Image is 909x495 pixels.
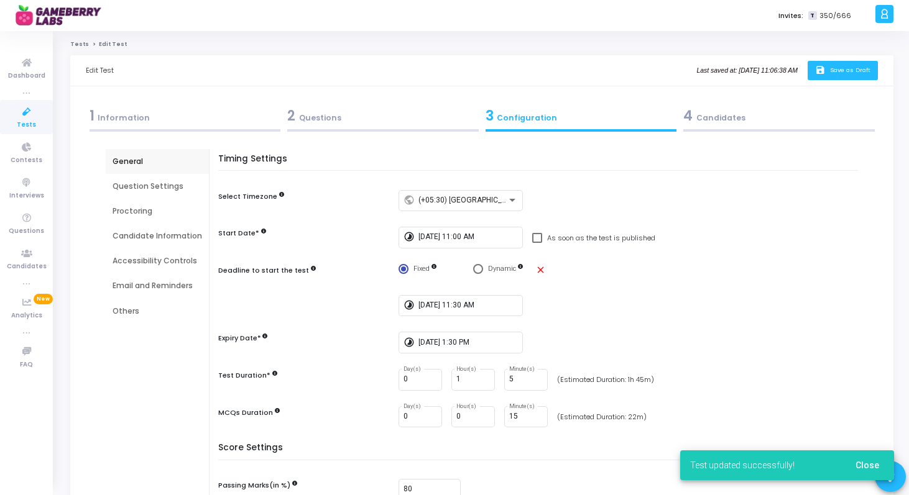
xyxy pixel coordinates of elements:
[284,102,482,135] a: 2Questions
[218,333,267,343] label: Expiry Date*
[287,106,479,126] div: Questions
[830,66,870,74] span: Save as Draft
[404,299,418,314] mat-icon: timelapse
[683,106,693,125] span: 4
[482,102,680,135] a: 3Configuration
[113,156,202,167] div: General
[218,407,280,418] label: MCQs Duration
[90,106,281,126] div: Information
[683,106,875,126] div: Candidates
[113,206,202,217] div: Proctoring
[819,11,851,21] span: 350/666
[90,106,95,125] span: 1
[815,65,828,76] i: save
[113,255,202,266] div: Accessibility Controls
[535,265,546,275] mat-icon: close
[20,360,33,370] span: FAQ
[113,280,202,291] div: Email and Reminders
[34,294,53,304] span: New
[9,191,44,201] span: Interviews
[680,102,879,135] a: 4Candidates
[17,120,36,130] span: Tests
[113,230,202,242] div: Candidate Information
[11,155,42,166] span: Contests
[11,311,42,321] span: Analytics
[557,375,654,385] div: (Estimated Duration: 1h 45m)
[9,226,44,237] span: Questions
[99,40,127,48] span: Edit Test
[218,265,309,276] label: Deadline to start the test
[218,154,864,171] h5: Timing Settings
[113,306,202,317] div: Others
[557,412,647,422] div: (Estimated Duration: 22m)
[70,40,893,48] nav: breadcrumb
[218,480,290,491] label: Passing Marks(in %)
[404,336,418,351] mat-icon: timelapse
[413,265,430,273] span: Fixed
[16,3,109,28] img: logo
[8,71,45,81] span: Dashboard
[418,196,598,204] span: (+05:30) [GEOGRAPHIC_DATA]/[GEOGRAPHIC_DATA]
[696,67,797,74] i: Last saved at: [DATE] 11:06:38 AM
[488,265,516,273] span: Dynamic
[113,181,202,192] div: Question Settings
[404,194,418,209] mat-icon: public
[7,261,47,272] span: Candidates
[690,459,795,471] span: Test updated successfully!
[86,102,284,135] a: 1Information
[778,11,803,21] label: Invites:
[808,11,816,20] span: T
[218,443,864,460] h5: Score Settings
[486,106,677,126] div: Configuration
[856,460,879,470] span: Close
[218,191,277,202] label: Select Timezone
[404,230,418,245] mat-icon: timelapse
[70,40,89,48] a: Tests
[86,55,114,86] div: Edit Test
[218,228,259,238] label: Start Date*
[486,106,494,125] span: 3
[547,230,655,245] span: As soon as the test is published
[399,264,523,275] mat-radio-group: Select confirmation
[287,106,295,125] span: 2
[218,370,270,381] label: Test Duration*
[808,61,878,80] button: saveSave as Draft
